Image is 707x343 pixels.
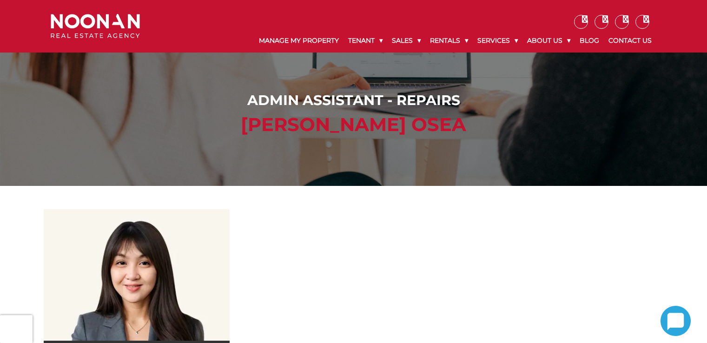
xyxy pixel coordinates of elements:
[53,92,654,109] h1: Admin Assistant - Repairs
[575,29,604,53] a: Blog
[387,29,425,53] a: Sales
[425,29,473,53] a: Rentals
[53,113,654,136] h2: [PERSON_NAME] Osea
[344,29,387,53] a: Tenant
[473,29,522,53] a: Services
[51,14,140,39] img: Noonan Real Estate Agency
[604,29,656,53] a: Contact Us
[44,209,230,341] img: Avonne Cloe Osea
[254,29,344,53] a: Manage My Property
[522,29,575,53] a: About Us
